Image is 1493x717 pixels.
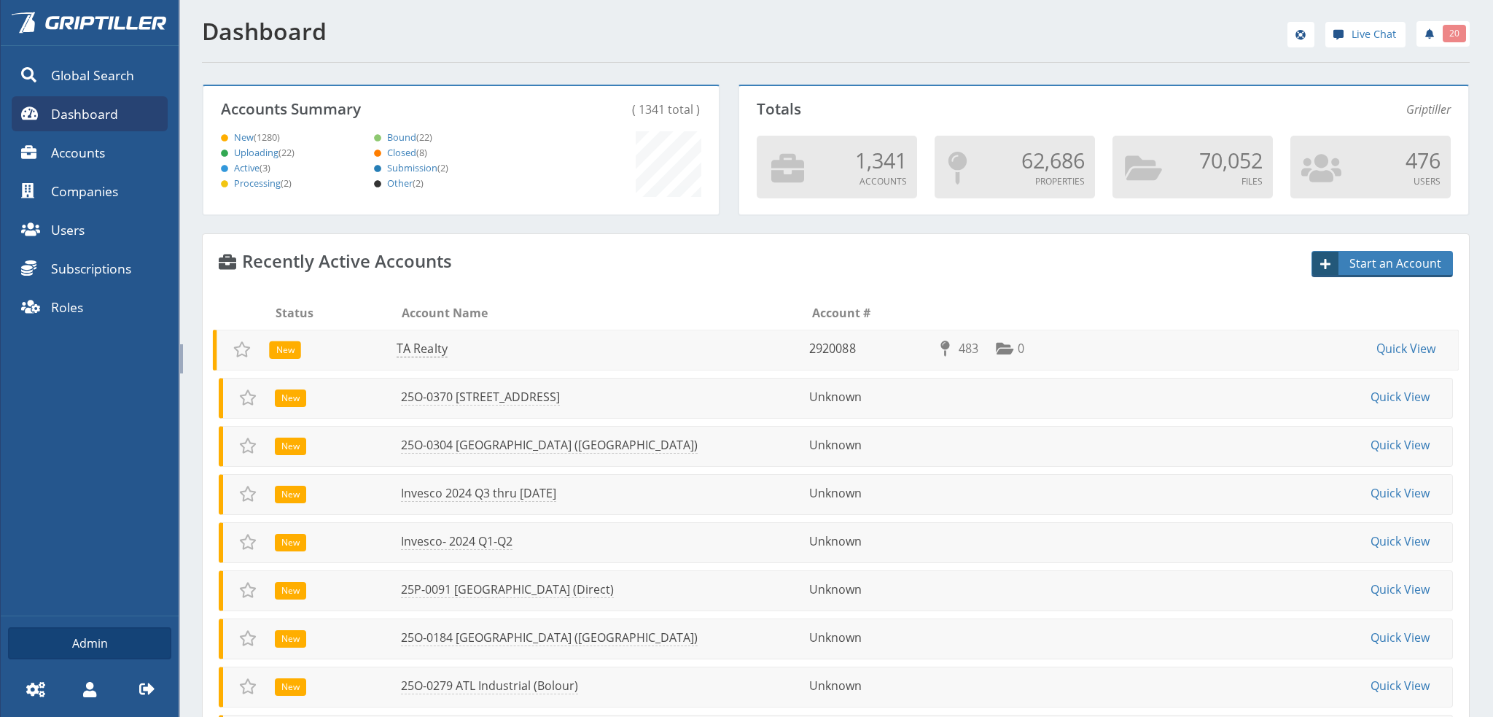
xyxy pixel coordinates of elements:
[1406,18,1470,47] div: notifications
[216,131,280,144] a: New(1280)
[369,162,448,174] span: Submission
[1371,581,1430,597] a: Quick View
[1018,341,1024,357] span: 0
[275,581,306,600] div: New
[1406,101,1451,118] span: Griptiller
[1371,678,1430,694] a: Quick View
[1371,485,1430,501] a: Quick View
[275,534,306,551] span: New
[254,131,280,144] span: (1280)
[276,304,399,322] li: Status
[219,251,452,271] h4: Recently Active Accounts
[233,341,251,358] span: Add to Favorites
[369,131,432,144] a: Bound(22)
[239,678,257,695] span: Add to Favorites
[239,533,257,551] span: Add to Favorites
[812,304,935,322] li: Account #
[275,678,306,696] span: New
[809,436,932,454] li: Unknown
[809,340,933,357] li: 2920088
[1371,629,1430,646] a: Quick View
[437,161,448,174] span: (2)
[1371,533,1430,549] a: Quick View
[275,532,306,551] div: New
[511,101,701,118] div: ( 1341 total )
[239,581,257,599] span: Add to Favorites
[397,341,448,357] a: TA Realty
[402,304,809,322] li: Account Name
[369,161,448,174] a: Submission(2)
[275,436,306,455] div: New
[369,177,424,190] a: Other(2)
[51,66,134,85] span: Global Search
[270,340,301,359] div: New
[275,629,306,648] div: New
[275,484,306,503] div: New
[416,131,432,144] span: (22)
[51,182,118,201] span: Companies
[369,147,427,159] span: Closed
[1325,22,1406,52] div: help
[275,677,306,696] div: New
[8,627,171,659] a: Admin
[1376,341,1436,357] a: Quick View
[12,58,168,93] a: Global Search
[275,582,306,600] span: New
[1123,175,1263,188] p: Files
[1406,146,1441,174] span: 476
[416,146,427,159] span: (8)
[270,341,301,359] span: New
[12,135,168,170] a: Accounts
[51,220,85,239] span: Users
[216,177,292,190] a: Processing(2)
[216,131,280,144] span: New
[12,290,168,325] a: Roles
[401,485,556,502] a: Invesco 2024 Q3 thru [DATE]
[1287,22,1314,52] div: help
[757,101,1095,117] p: Totals
[401,437,698,454] a: 25O-0304 [GEOGRAPHIC_DATA] ([GEOGRAPHIC_DATA])
[1371,437,1430,453] a: Quick View
[239,629,257,647] span: Add to Favorites
[809,677,932,694] li: Unknown
[1301,175,1441,188] p: Users
[12,174,168,209] a: Companies
[12,96,168,131] a: Dashboard
[809,532,932,550] li: Unknown
[12,212,168,247] a: Users
[767,175,907,188] p: Accounts
[1021,146,1085,174] span: 62,686
[51,298,83,317] span: Roles
[1371,389,1430,405] a: Quick View
[1341,255,1452,272] span: Start an Account
[216,146,295,159] a: Uploading(22)
[959,341,978,357] span: 483
[216,161,270,174] a: Active(3)
[51,104,118,123] span: Dashboard
[809,581,932,598] li: Unknown
[855,146,907,174] span: 1,341
[275,388,306,407] div: New
[12,251,168,286] a: Subscriptions
[1416,21,1470,47] a: 20
[401,629,698,646] a: 25O-0184 [GEOGRAPHIC_DATA] ([GEOGRAPHIC_DATA])
[945,175,1085,188] p: Properties
[51,259,131,278] span: Subscriptions
[278,146,295,159] span: (22)
[809,629,932,646] li: Unknown
[216,147,295,159] span: Uploading
[239,485,257,503] span: Add to Favorites
[401,533,512,550] a: Invesco- 2024 Q1-Q2
[1352,26,1396,42] span: Live Chat
[275,486,306,503] span: New
[369,177,424,190] span: Other
[1325,22,1406,47] a: Live Chat
[216,177,292,190] span: Processing
[1449,27,1459,40] span: 20
[260,161,270,174] span: (3)
[51,143,105,162] span: Accounts
[369,131,432,144] span: Bound
[369,146,427,159] a: Closed(8)
[1311,251,1453,277] a: Start an Account
[275,389,306,407] span: New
